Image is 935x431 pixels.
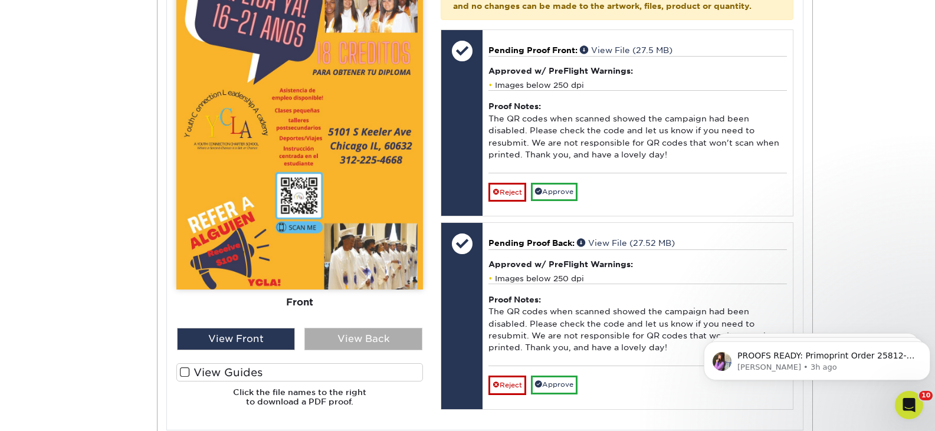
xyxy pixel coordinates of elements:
[488,376,526,394] a: Reject
[895,391,923,419] iframe: Intercom live chat
[3,395,100,427] iframe: Google Customer Reviews
[488,80,786,90] li: Images below 250 dpi
[488,183,526,202] a: Reject
[699,317,935,399] iframe: Intercom notifications message
[488,66,786,75] h4: Approved w/ PreFlight Warnings:
[488,101,541,111] strong: Proof Notes:
[531,376,578,394] a: Approve
[177,328,295,350] div: View Front
[176,363,423,381] label: View Guides
[488,274,786,284] li: Images below 250 dpi
[488,238,575,248] span: Pending Proof Back:
[488,284,786,366] div: The QR codes when scanned showed the campaign had been disabled. Please check the code and let us...
[577,238,675,248] a: View File (27.52 MB)
[580,45,672,55] a: View File (27.5 MB)
[488,295,541,304] strong: Proof Notes:
[488,45,578,55] span: Pending Proof Front:
[488,259,786,269] h4: Approved w/ PreFlight Warnings:
[919,391,933,400] span: 10
[176,387,423,416] h6: Click the file names to the right to download a PDF proof.
[304,328,422,350] div: View Back
[176,290,423,316] div: Front
[488,90,786,172] div: The QR codes when scanned showed the campaign had been disabled. Please check the code and let us...
[531,183,578,201] a: Approve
